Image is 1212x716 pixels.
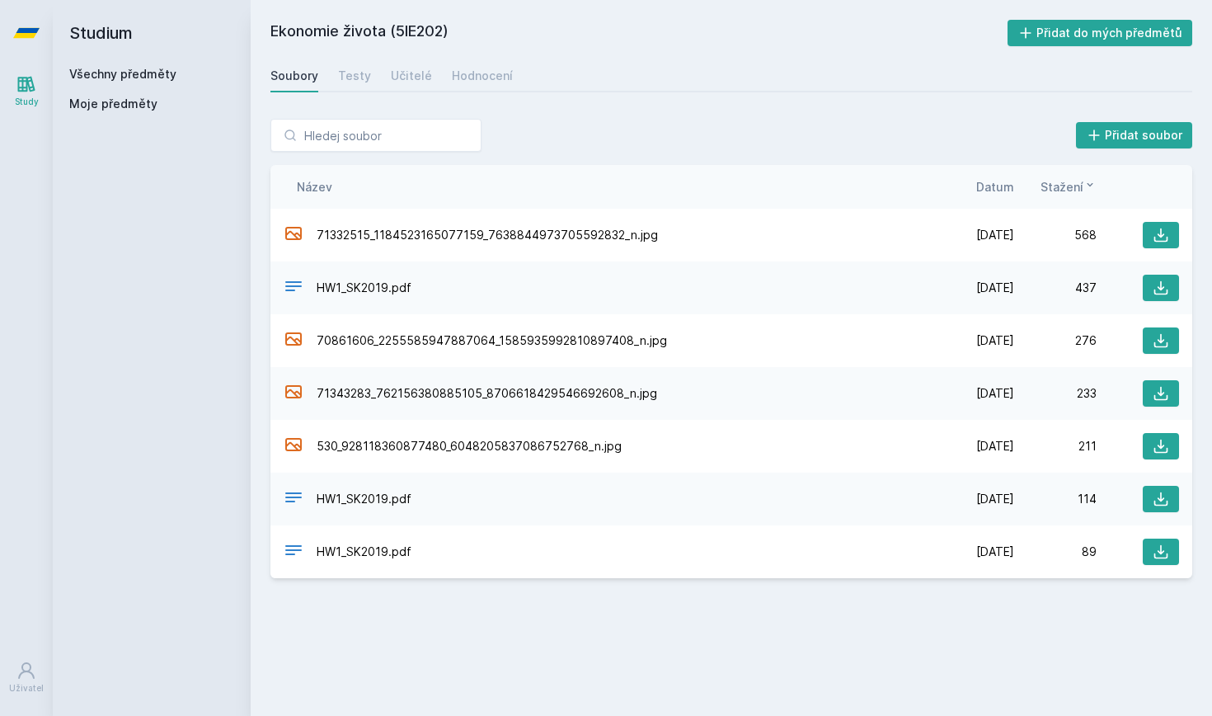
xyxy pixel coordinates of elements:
div: Testy [338,68,371,84]
div: Hodnocení [452,68,513,84]
span: [DATE] [976,544,1014,560]
div: PDF [284,276,303,300]
span: 530_928118360877480_6048205837086752768_n.jpg [317,438,622,455]
a: Učitelé [391,59,432,92]
span: HW1_SK2019.pdf [317,280,411,296]
button: Přidat soubor [1076,122,1193,148]
span: HW1_SK2019.pdf [317,491,411,507]
button: Datum [976,178,1014,195]
a: Uživatel [3,652,49,703]
span: [DATE] [976,385,1014,402]
div: JPG [284,224,303,247]
div: 114 [1014,491,1097,507]
a: Hodnocení [452,59,513,92]
div: 568 [1014,227,1097,243]
div: PDF [284,488,303,511]
span: 70861606_2255585947887064_1585935992810897408_n.jpg [317,332,667,349]
div: JPG [284,329,303,353]
div: 233 [1014,385,1097,402]
div: PDF [284,540,303,564]
div: JPG [284,382,303,406]
span: [DATE] [976,491,1014,507]
a: Testy [338,59,371,92]
div: JPG [284,435,303,459]
div: Uživatel [9,682,44,695]
button: Stažení [1041,178,1097,195]
div: 89 [1014,544,1097,560]
div: Soubory [270,68,318,84]
div: 276 [1014,332,1097,349]
span: [DATE] [976,438,1014,455]
span: 71332515_1184523165077159_7638844973705592832_n.jpg [317,227,658,243]
span: 71343283_762156380885105_8706618429546692608_n.jpg [317,385,657,402]
a: Všechny předměty [69,67,176,81]
a: Soubory [270,59,318,92]
span: Moje předměty [69,96,157,112]
div: Učitelé [391,68,432,84]
h2: Ekonomie života (5IE202) [270,20,1008,46]
input: Hledej soubor [270,119,482,152]
a: Study [3,66,49,116]
span: HW1_SK2019.pdf [317,544,411,560]
div: 437 [1014,280,1097,296]
button: Název [297,178,332,195]
button: Přidat do mých předmětů [1008,20,1193,46]
div: 211 [1014,438,1097,455]
span: [DATE] [976,280,1014,296]
div: Study [15,96,39,108]
span: [DATE] [976,332,1014,349]
span: [DATE] [976,227,1014,243]
span: Stažení [1041,178,1083,195]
